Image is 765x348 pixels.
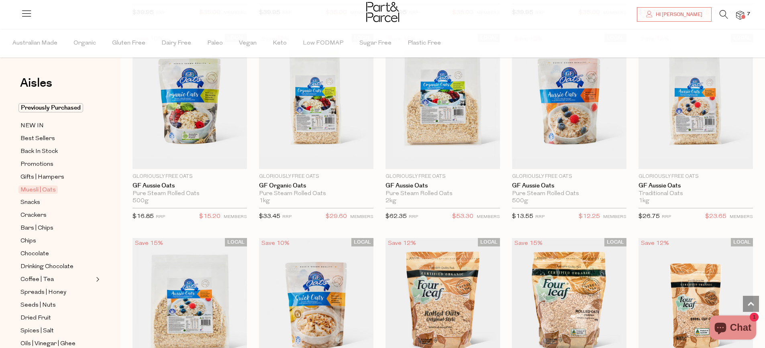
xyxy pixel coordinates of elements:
[20,313,94,323] a: Dried Fruit
[20,197,94,208] a: Snacks
[273,29,287,57] span: Keto
[579,212,600,222] span: $12.25
[20,173,64,182] span: Gifts | Hampers
[705,212,726,222] span: $23.65
[20,185,94,195] a: Muesli | Oats
[452,212,473,222] span: $53.30
[133,238,165,249] div: Save 15%
[20,224,53,233] span: Bars | Chips
[20,121,94,131] a: NEW IN
[20,262,73,272] span: Drinking Chocolate
[18,185,58,194] span: Muesli | Oats
[20,301,56,310] span: Seeds | Nuts
[133,190,247,197] div: Pure Steam Rolled Oats
[20,198,40,208] span: Snacks
[603,215,626,219] small: MEMBERS
[156,215,165,219] small: RRP
[20,288,66,297] span: Spreads | Honey
[20,74,52,92] span: Aisles
[259,238,292,249] div: Save 10%
[409,215,418,219] small: RRP
[73,29,96,57] span: Organic
[224,215,247,219] small: MEMBERS
[326,212,347,222] span: $29.60
[12,29,57,57] span: Australian Made
[535,215,545,219] small: RRP
[20,236,94,246] a: Chips
[477,215,500,219] small: MEMBERS
[359,29,392,57] span: Sugar Free
[259,197,270,205] span: 1kg
[20,77,52,97] a: Aisles
[20,326,54,336] span: Spices | Salt
[366,2,399,22] img: Part&Parcel
[386,182,500,189] a: GF Aussie Oats
[386,34,500,169] img: GF Aussie Oats
[259,190,373,197] div: Pure Steam Rolled Oats
[639,182,753,189] a: GF Aussie Oats
[20,262,94,272] a: Drinking Chocolate
[639,197,649,205] span: 1kg
[20,147,94,157] a: Back In Stock
[20,211,47,220] span: Crackers
[259,214,280,220] span: $33.45
[639,173,753,180] p: Gloriously Free Oats
[351,238,373,246] span: LOCAL
[20,172,94,182] a: Gifts | Hampers
[133,34,247,169] img: GF Aussie Oats
[133,182,247,189] a: GF Aussie Oats
[637,7,712,22] a: Hi [PERSON_NAME]
[239,29,257,57] span: Vegan
[707,315,759,342] inbox-online-store-chat: Shopify online store chat
[20,313,51,323] span: Dried Fruit
[259,173,373,180] p: Gloriously Free Oats
[20,134,55,144] span: Best Sellers
[736,11,744,19] a: 7
[512,182,626,189] a: GF Aussie Oats
[112,29,145,57] span: Gluten Free
[639,190,753,197] div: Traditional Oats
[207,29,223,57] span: Paleo
[639,214,660,220] span: $26.75
[20,275,94,285] a: Coffee | Tea
[20,287,94,297] a: Spreads | Honey
[512,214,533,220] span: $13.55
[512,238,545,249] div: Save 15%
[478,238,500,246] span: LOCAL
[225,238,247,246] span: LOCAL
[199,212,220,222] span: $15.20
[604,238,626,246] span: LOCAL
[512,34,626,169] img: GF Aussie Oats
[512,190,626,197] div: Pure Steam Rolled Oats
[20,236,36,246] span: Chips
[20,326,94,336] a: Spices | Salt
[512,197,528,205] span: 500g
[20,103,94,113] a: Previously Purchased
[408,29,441,57] span: Plastic Free
[20,300,94,310] a: Seeds | Nuts
[386,238,418,249] div: Save 12%
[282,215,292,219] small: RRP
[386,214,407,220] span: $62.35
[386,197,396,205] span: 2kg
[303,29,343,57] span: Low FODMAP
[133,197,149,205] span: 500g
[639,238,671,249] div: Save 12%
[639,34,753,169] img: GF Aussie Oats
[94,275,100,284] button: Expand/Collapse Coffee | Tea
[350,215,373,219] small: MEMBERS
[133,173,247,180] p: Gloriously Free Oats
[512,173,626,180] p: Gloriously Free Oats
[20,249,49,259] span: Chocolate
[20,210,94,220] a: Crackers
[20,249,94,259] a: Chocolate
[133,214,154,220] span: $16.85
[161,29,191,57] span: Dairy Free
[662,215,671,219] small: RRP
[20,275,54,285] span: Coffee | Tea
[20,223,94,233] a: Bars | Chips
[20,159,94,169] a: Promotions
[259,182,373,189] a: GF Organic Oats
[259,34,373,169] img: GF Organic Oats
[654,11,702,18] span: Hi [PERSON_NAME]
